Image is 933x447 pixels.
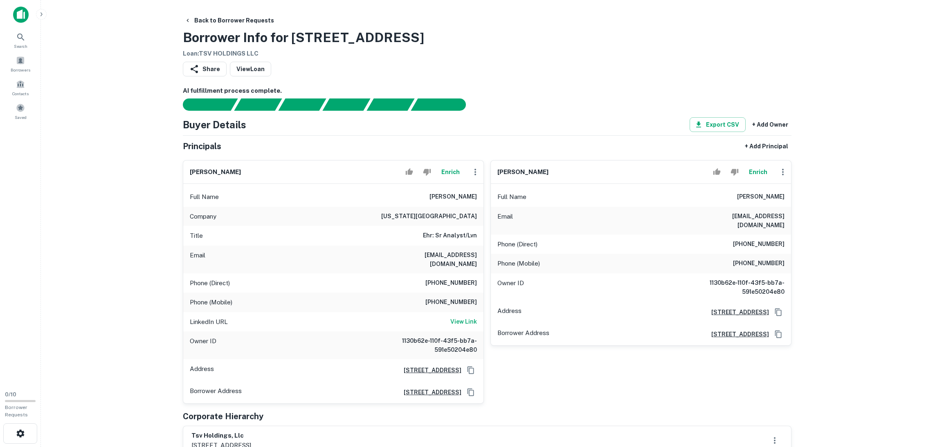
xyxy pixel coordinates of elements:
img: capitalize-icon.png [13,7,29,23]
div: Sending borrower request to AI... [173,98,234,111]
a: Search [2,29,38,51]
h6: View Link [450,317,477,326]
button: Enrich [745,164,771,180]
span: 0 / 10 [5,391,16,398]
h6: AI fulfillment process complete. [183,86,791,96]
a: [STREET_ADDRESS] [705,330,769,339]
p: Email [190,250,205,268]
p: Owner ID [190,336,216,354]
button: + Add Owner [749,117,791,132]
h6: [PERSON_NAME] [497,168,549,177]
a: View Link [450,317,477,327]
p: Company [190,212,216,221]
p: Address [190,364,214,376]
h6: Loan : TSV HOLDINGS LLC [183,49,424,58]
button: Copy Address [772,328,785,340]
h6: tsv holdings, llc [191,431,251,440]
button: Copy Address [465,386,477,398]
h6: [EMAIL_ADDRESS][DOMAIN_NAME] [379,250,477,268]
h6: [PHONE_NUMBER] [425,297,477,307]
div: AI fulfillment process complete. [411,98,476,111]
span: Borrowers [11,67,30,73]
h3: Borrower Info for [STREET_ADDRESS] [183,28,424,47]
a: [STREET_ADDRESS] [397,366,461,375]
h6: [PHONE_NUMBER] [425,278,477,288]
h6: [EMAIL_ADDRESS][DOMAIN_NAME] [686,212,785,230]
p: Borrower Address [497,328,549,340]
p: Email [497,212,513,230]
button: Reject [420,164,434,180]
button: Accept [402,164,416,180]
button: Share [183,62,227,76]
a: [STREET_ADDRESS] [397,388,461,397]
span: Borrower Requests [5,405,28,418]
p: LinkedIn URL [190,317,228,327]
div: Principals found, still searching for contact information. This may take time... [366,98,414,111]
div: Your request is received and processing... [234,98,282,111]
p: Phone (Mobile) [497,259,540,268]
button: Copy Address [465,364,477,376]
h6: [US_STATE][GEOGRAPHIC_DATA] [381,212,477,221]
button: Reject [727,164,742,180]
p: Phone (Mobile) [190,297,232,307]
h6: 1130b62e-110f-43f5-bb7a-591e50204e80 [686,278,785,296]
h6: [PERSON_NAME] [190,168,241,177]
a: Contacts [2,76,38,98]
h5: Principals [183,140,221,152]
h4: Buyer Details [183,117,246,132]
h6: [PERSON_NAME] [737,192,785,202]
p: Borrower Address [190,386,242,398]
p: Full Name [497,192,526,202]
div: Documents found, AI parsing details... [278,98,326,111]
a: [STREET_ADDRESS] [705,308,769,317]
button: Export CSV [690,117,746,132]
p: Full Name [190,192,219,202]
p: Phone (Direct) [497,239,537,249]
h6: [PHONE_NUMBER] [733,259,785,268]
a: Saved [2,100,38,122]
h6: [PHONE_NUMBER] [733,239,785,249]
span: Saved [15,114,27,121]
a: ViewLoan [230,62,271,76]
h6: 1130b62e-110f-43f5-bb7a-591e50204e80 [379,336,477,354]
iframe: Chat Widget [892,382,933,421]
button: Enrich [438,164,464,180]
h5: Corporate Hierarchy [183,410,263,422]
span: Search [14,43,27,49]
h6: [PERSON_NAME] [429,192,477,202]
button: Copy Address [772,306,785,318]
div: Principals found, AI now looking for contact information... [322,98,370,111]
button: Back to Borrower Requests [181,13,277,28]
button: Accept [710,164,724,180]
h6: Ehr: Sr Analyst/Lvn [423,231,477,241]
p: Address [497,306,522,318]
p: Phone (Direct) [190,278,230,288]
p: Owner ID [497,278,524,296]
p: Title [190,231,203,241]
button: + Add Principal [742,139,791,154]
span: Contacts [12,90,29,97]
a: Borrowers [2,53,38,75]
